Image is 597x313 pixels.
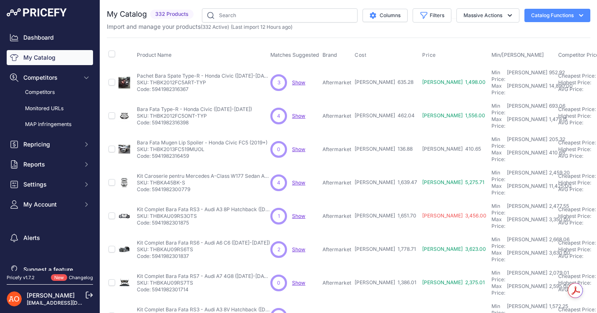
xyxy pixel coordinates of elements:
p: SKU: THBKAU09RS6TS [137,246,270,253]
div: [PERSON_NAME] [507,116,547,129]
div: [PERSON_NAME] [507,136,547,149]
span: Competitors [23,73,78,82]
div: Max Price: [491,250,505,263]
div: Min Price: [491,103,505,116]
span: Price [422,52,436,58]
div: 952.92 [547,69,565,83]
a: Show [292,213,305,219]
div: 2,595.00 [547,283,570,296]
p: Pachet Bara Spate Type-R - Honda Civic ([DATE]-[DATE]) [137,73,270,79]
p: Aftermarket [322,113,351,119]
div: [PERSON_NAME] [507,183,547,196]
span: [PERSON_NAME] 1,556.00 [422,112,485,119]
span: [PERSON_NAME] 1,498.00 [422,79,486,85]
p: Code: 5941982300779 [137,186,270,193]
a: Cheapest Price: [558,206,596,212]
span: [PERSON_NAME] 3,623.00 [422,246,486,252]
div: 2,459.20 [547,169,570,183]
div: [PERSON_NAME] [507,216,547,230]
span: [PERSON_NAME] 1,639.47 [355,179,417,185]
div: [PERSON_NAME] [507,83,547,96]
nav: Sidebar [7,30,93,277]
div: 410.65 [547,149,565,163]
p: Import and manage your products [107,23,292,31]
button: Catalog Functions [524,9,590,22]
div: Max Price: [491,116,505,129]
a: Cheapest Price: [558,173,596,179]
a: [PERSON_NAME] [27,292,75,299]
a: Changelog [69,275,93,280]
span: [PERSON_NAME] 410.65 [422,146,481,152]
button: Repricing [7,137,93,152]
div: Max Price: [491,216,505,230]
a: 332 Active [202,24,227,30]
span: [PERSON_NAME] 2,375.01 [422,279,485,285]
p: SKU: THBKAU09RS3OTS [137,213,270,220]
div: [PERSON_NAME] [507,69,547,83]
span: [PERSON_NAME] 1,651.70 [355,212,416,219]
p: Aftermarket [322,146,351,153]
span: [PERSON_NAME] 5,275.71 [422,179,484,185]
div: Min Price: [491,169,505,183]
p: Kit Caroserie pentru Mercedes A-Class W177 Sedan A45 ([DATE]-[DATE]) [137,173,270,179]
div: [PERSON_NAME] [507,236,547,250]
a: Show [292,113,305,119]
p: Aftermarket [322,213,351,220]
span: Matches Suggested [270,52,319,58]
a: Cheapest Price: [558,106,596,112]
p: Aftermarket [322,79,351,86]
div: Min Price: [491,69,505,83]
p: Bara Fata Type-R - Honda Civic ([DATE]-[DATE]) [137,106,252,113]
p: Kit Complet Bara Fata RS3 - Audi A3 8P Hatchback ([DATE]-[DATE]) [137,206,270,213]
div: Pricefy v1.7.2 [7,274,35,281]
a: Cheapest Price: [558,240,596,246]
span: [PERSON_NAME] 1,778.71 [355,246,416,252]
span: 4 [277,179,280,187]
p: Bara Fata Mugen Lip Spoiler - Honda Civic FC5 (2019+) [137,139,267,146]
span: Reports [23,160,78,169]
div: [PERSON_NAME] [507,270,547,283]
a: Suggest a feature [7,262,93,277]
span: Brand [322,52,337,58]
p: Aftermarket [322,179,351,186]
span: 4 [277,112,280,120]
span: [PERSON_NAME] 1,386.01 [355,279,416,285]
span: ( ) [201,24,229,30]
button: Competitors [7,70,93,85]
div: [PERSON_NAME] [507,203,547,216]
a: Show [292,246,305,252]
div: 3,630.00 [547,250,570,263]
p: SKU: THBKAU09RS7TS [137,280,270,286]
span: 3 [277,79,280,86]
span: 2 [277,246,280,253]
a: Show [292,179,305,186]
span: 0 [277,279,280,287]
button: Reports [7,157,93,172]
a: Cheapest Price: [558,139,596,146]
div: 11,425.00 [547,183,572,196]
a: Show [292,79,305,86]
a: Cheapest Price: [558,73,596,79]
span: Repricing [23,140,78,149]
span: [PERSON_NAME] 635.28 [355,79,413,85]
div: [PERSON_NAME] [507,103,547,116]
input: Search [202,8,358,23]
p: Kit Complet Bara Fata RS7 - Audi A7 4G8 ([DATE]-[DATE]) [137,273,270,280]
a: Alerts [7,230,93,245]
div: Min Price: [491,136,505,149]
div: 2,477.55 [547,203,569,216]
span: Settings [23,180,78,189]
div: 14,890.00 [547,83,573,96]
p: Code: 5941982316459 [137,153,267,159]
h2: My Catalog [107,8,147,20]
span: 1 [278,212,280,220]
div: [PERSON_NAME] [507,149,547,163]
button: My Account [7,197,93,212]
p: Kit Complet Bara Fata RS3 - Audi A3 8V Hatchback ([DATE]-[DATE]) [137,306,270,313]
a: [EMAIL_ADDRESS][DOMAIN_NAME] [27,300,114,306]
p: SKU: THBK2012FC5ONT-TYP [137,113,252,119]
